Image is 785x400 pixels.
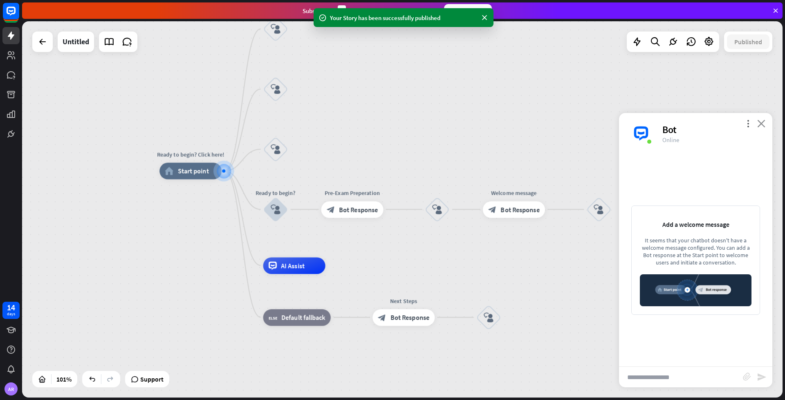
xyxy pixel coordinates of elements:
[153,150,228,158] div: Ready to begin? Click here!
[271,24,280,34] i: block_user_input
[484,312,493,322] i: block_user_input
[327,205,335,213] i: block_bot_response
[378,313,386,321] i: block_bot_response
[7,3,31,28] button: Open LiveChat chat widget
[140,373,164,386] span: Support
[330,14,477,22] div: Your Story has been successfully published
[640,237,751,266] div: It seems that your chatbot doesn't have a welcome message configured. You can add a Bot response ...
[662,136,763,144] div: Online
[251,189,301,197] div: Ready to begin?
[366,296,441,305] div: Next Steps
[271,204,280,214] i: block_user_input
[390,313,429,321] span: Bot Response
[338,5,346,16] div: 3
[488,205,496,213] i: block_bot_response
[281,313,325,321] span: Default fallback
[640,220,751,228] div: Add a welcome message
[743,373,751,381] i: block_attachment
[271,144,280,154] i: block_user_input
[4,382,18,395] div: AR
[63,32,89,52] div: Untitled
[271,84,280,94] i: block_user_input
[178,167,209,175] span: Start point
[444,4,492,17] div: Subscribe now
[269,313,277,321] i: block_fallback
[662,123,763,136] div: Bot
[7,304,15,311] div: 14
[501,205,540,213] span: Bot Response
[281,261,305,269] span: AI Assist
[757,372,767,382] i: send
[594,204,604,214] i: block_user_input
[727,34,769,49] button: Published
[339,205,378,213] span: Bot Response
[54,373,74,386] div: 101%
[7,311,15,317] div: days
[2,302,20,319] a: 14 days
[757,120,765,127] i: close
[432,204,442,214] i: block_user_input
[744,120,752,127] i: more_vert
[315,189,389,197] div: Pre-Exam Preperation
[303,5,437,16] div: Subscribe in days to get your first month for $1
[477,189,551,197] div: Welcome message
[165,167,173,175] i: home_2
